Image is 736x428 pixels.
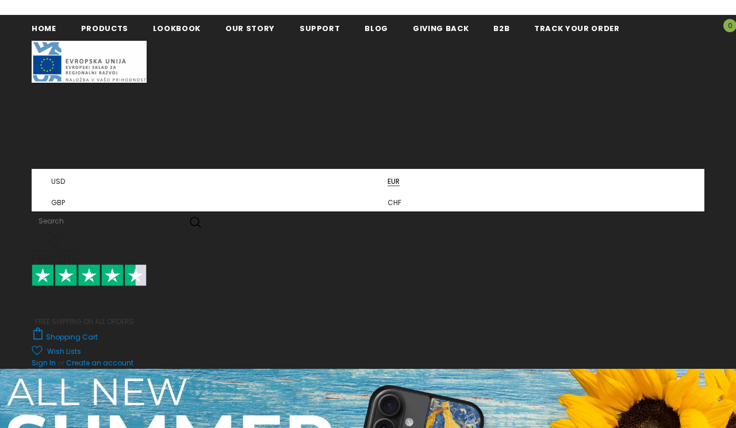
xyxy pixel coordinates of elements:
[365,23,388,34] span: Blog
[534,15,619,41] a: Track your order
[32,190,368,211] a: GBP
[225,15,275,41] a: Our Story
[51,178,65,186] span: USD
[493,15,509,41] a: B2B
[368,169,704,190] a: EUR
[388,178,400,186] span: EUR
[413,23,469,34] span: Giving back
[66,358,133,368] a: Create an account
[32,346,81,356] a: Wish Lists
[57,358,64,368] span: or
[81,23,128,34] span: Products
[81,15,128,41] a: Products
[32,120,704,139] label: Currency
[32,358,56,368] a: Sign In
[51,199,65,207] span: GBP
[153,15,201,41] a: Lookbook
[47,346,81,357] span: Wish Lists
[225,23,275,34] span: Our Story
[46,332,98,342] span: Shopping Cart
[32,232,78,264] img: MMORE Cases
[32,269,704,326] span: FREE SHIPPING ON ALL ORDERS
[493,23,509,34] span: B2B
[32,41,147,83] img: Javni Razpis
[32,264,147,287] img: Trust Pilot Stars
[300,23,340,34] span: support
[32,15,56,41] a: Home
[32,169,368,190] a: USD
[32,332,103,342] a: Shopping Cart 0
[32,56,147,66] a: Javni Razpis
[300,15,340,41] a: support
[32,211,179,230] input: Search Site
[365,15,388,41] a: Blog
[388,199,401,207] span: CHF
[32,23,56,34] span: Home
[413,15,469,41] a: Giving back
[32,286,704,316] iframe: Customer reviews powered by Trustpilot
[32,83,704,102] label: Language
[534,23,619,34] span: Track your order
[153,23,201,34] span: Lookbook
[368,190,704,211] a: CHF
[32,155,47,164] span: USD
